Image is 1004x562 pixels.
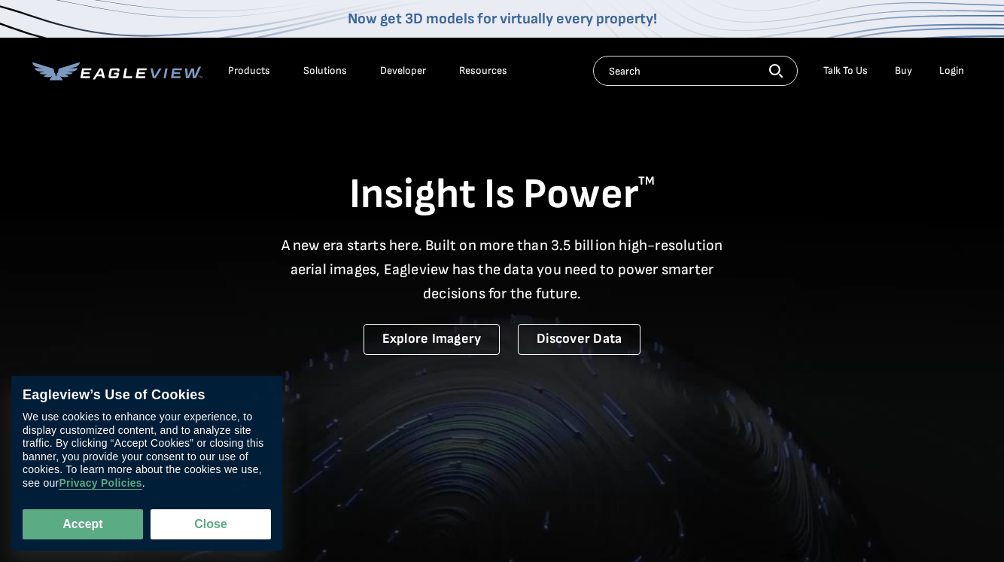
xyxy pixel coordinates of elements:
[348,10,657,28] a: Now get 3D models for virtually every property!
[939,64,964,78] div: Login
[59,478,141,490] a: Privacy Policies
[638,174,655,188] sup: TM
[518,324,640,355] a: Discover Data
[23,411,271,490] div: We use cookies to enhance your experience, to display customized content, and to analyze site tra...
[228,64,270,78] div: Products
[380,64,426,78] a: Developer
[303,64,347,78] div: Solutions
[593,56,798,86] input: Search
[272,234,732,306] p: A new era starts here. Built on more than 3.5 billion high-resolution aerial images, Eagleview ha...
[23,509,143,539] button: Accept
[23,387,271,404] div: Eagleview’s Use of Cookies
[364,324,500,355] a: Explore Imagery
[32,169,972,221] h1: Insight Is Power
[151,509,271,539] button: Close
[895,64,912,78] a: Buy
[823,64,868,78] div: Talk To Us
[459,64,507,78] div: Resources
